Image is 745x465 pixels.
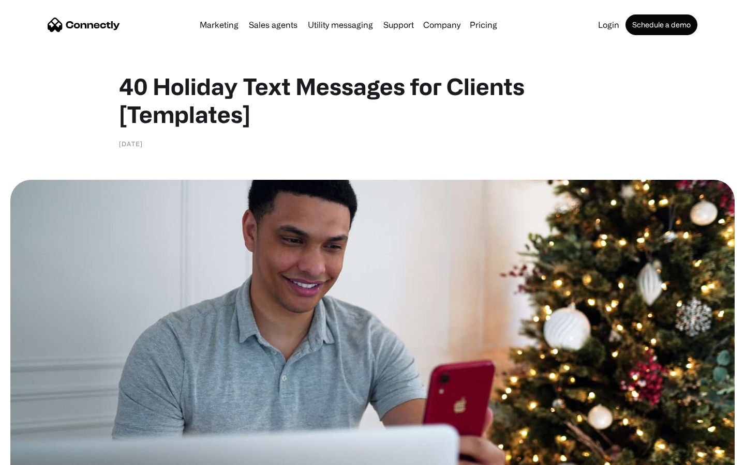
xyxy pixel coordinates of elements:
a: Sales agents [245,21,302,29]
a: Schedule a demo [625,14,697,35]
a: Login [594,21,623,29]
a: Marketing [196,21,243,29]
a: Pricing [466,21,501,29]
aside: Language selected: English [10,447,62,461]
a: Support [379,21,418,29]
h1: 40 Holiday Text Messages for Clients [Templates] [119,72,626,128]
ul: Language list [21,447,62,461]
div: Company [423,18,460,32]
a: Utility messaging [304,21,377,29]
div: [DATE] [119,138,143,149]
